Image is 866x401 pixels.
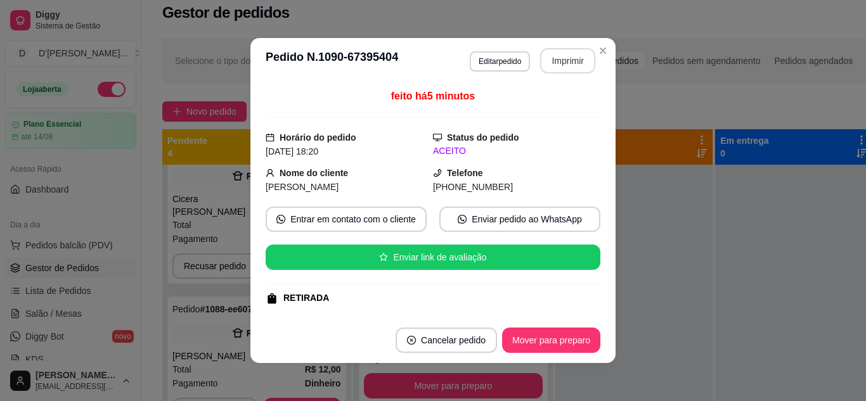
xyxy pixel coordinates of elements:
button: whats-appEnviar pedido ao WhatsApp [439,207,600,232]
button: Mover para preparo [502,328,600,353]
button: Close [593,41,613,61]
span: phone [433,169,442,177]
button: starEnviar link de avaliação [266,245,600,270]
strong: Horário do pedido [280,132,356,143]
span: whats-app [458,215,467,224]
span: user [266,169,275,177]
button: Editarpedido [470,51,530,72]
button: close-circleCancelar pedido [396,328,497,353]
button: Imprimir [540,48,595,73]
span: [PERSON_NAME] [266,182,339,192]
span: star [379,253,388,262]
div: RETIRADA [283,291,329,305]
h3: Pedido N. 1090-67395404 [266,48,398,73]
span: calendar [266,133,275,142]
span: feito há 5 minutos [391,91,475,101]
strong: Nome do cliente [280,168,348,178]
strong: Telefone [447,168,483,178]
button: whats-appEntrar em contato com o cliente [266,207,427,232]
span: close-circle [407,336,416,345]
span: [PHONE_NUMBER] [433,182,513,192]
span: [DATE] 18:20 [266,146,318,156]
span: desktop [433,133,442,142]
span: whats-app [276,215,285,224]
strong: Status do pedido [447,132,519,143]
div: ACEITO [433,144,600,158]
